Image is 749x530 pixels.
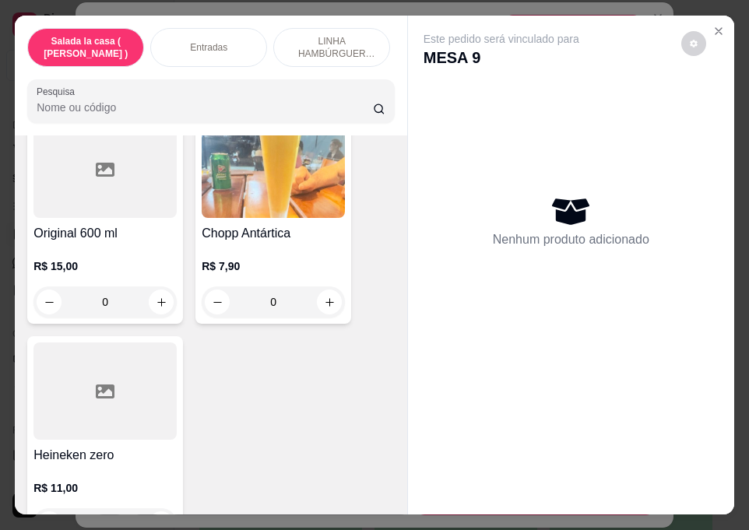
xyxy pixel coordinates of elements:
[287,35,377,60] p: LINHA HAMBÚRGUER ANGUS
[202,224,345,243] h4: Chopp Antártica
[190,41,227,54] p: Entradas
[33,446,177,465] h4: Heineken zero
[706,19,731,44] button: Close
[205,290,230,314] button: decrease-product-quantity
[37,100,373,115] input: Pesquisa
[33,224,177,243] h4: Original 600 ml
[33,258,177,274] p: R$ 15,00
[202,258,345,274] p: R$ 7,90
[424,47,579,68] p: MESA 9
[317,290,342,314] button: increase-product-quantity
[37,290,62,314] button: decrease-product-quantity
[493,230,649,249] p: Nenhum produto adicionado
[149,290,174,314] button: increase-product-quantity
[40,35,131,60] p: Salada la casa ( [PERSON_NAME] )
[33,480,177,496] p: R$ 11,00
[424,31,579,47] p: Este pedido será vinculado para
[681,31,706,56] button: decrease-product-quantity
[37,85,80,98] label: Pesquisa
[202,121,345,218] img: product-image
